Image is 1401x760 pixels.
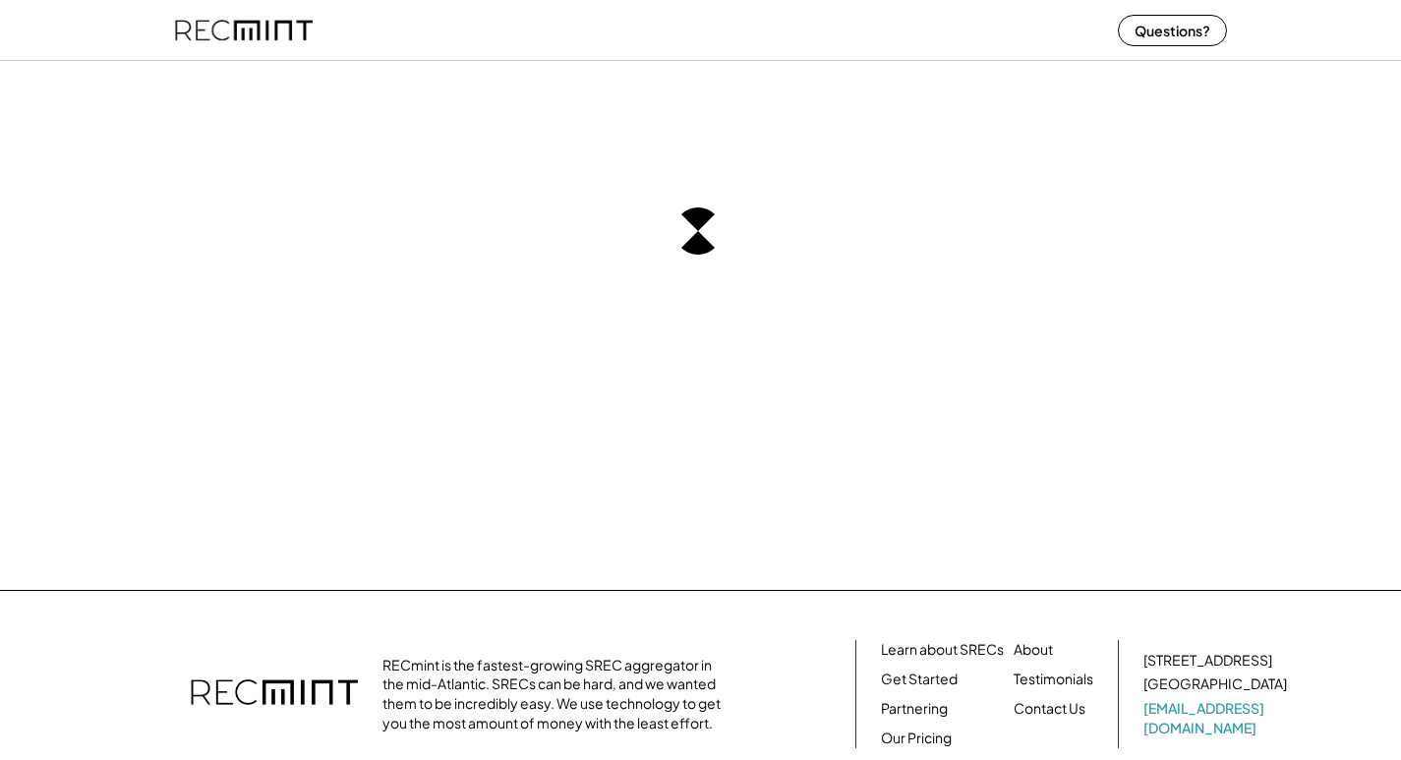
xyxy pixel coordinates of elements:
div: RECmint is the fastest-growing SREC aggregator in the mid-Atlantic. SRECs can be hard, and we wan... [382,656,731,732]
a: Contact Us [1014,699,1085,719]
img: recmint-logotype%403x.png [191,660,358,729]
a: About [1014,640,1053,660]
a: Partnering [881,699,948,719]
a: Learn about SRECs [881,640,1004,660]
div: [GEOGRAPHIC_DATA] [1143,674,1287,694]
a: Get Started [881,670,958,689]
a: Testimonials [1014,670,1093,689]
button: Questions? [1118,15,1227,46]
a: [EMAIL_ADDRESS][DOMAIN_NAME] [1143,699,1291,737]
img: recmint-logotype%403x%20%281%29.jpeg [175,4,313,56]
div: [STREET_ADDRESS] [1143,651,1272,671]
a: Our Pricing [881,729,952,748]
